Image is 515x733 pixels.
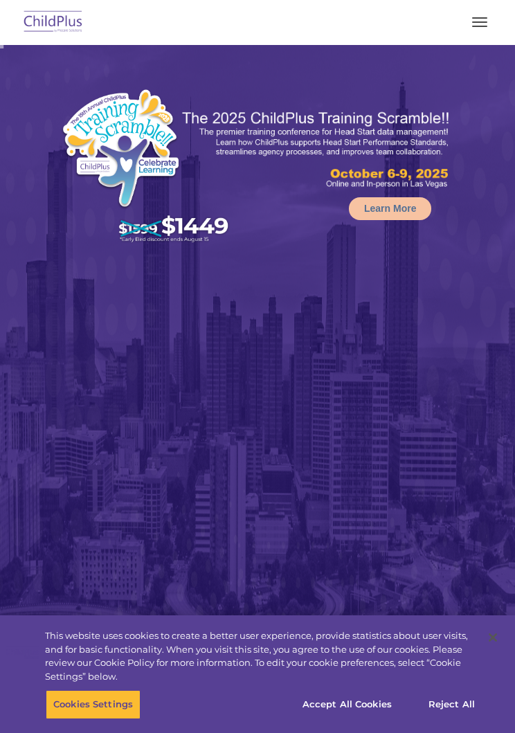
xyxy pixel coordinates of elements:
div: This website uses cookies to create a better user experience, provide statistics about user visit... [45,629,478,683]
button: Cookies Settings [46,690,141,719]
button: Accept All Cookies [295,690,399,719]
a: Learn More [349,197,431,220]
span: Last name [222,80,264,91]
img: ChildPlus by Procare Solutions [21,6,86,39]
button: Close [478,622,508,653]
button: Reject All [408,690,495,719]
span: Phone number [222,137,280,147]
